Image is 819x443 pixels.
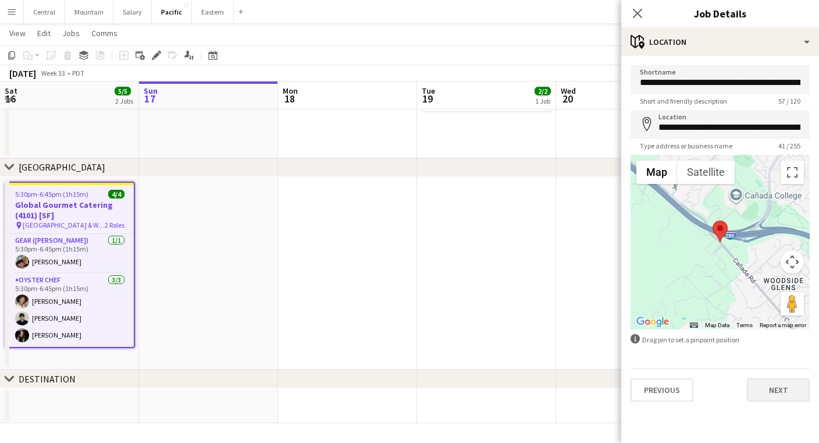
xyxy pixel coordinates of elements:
[420,92,435,105] span: 19
[33,26,55,41] a: Edit
[5,182,135,348] app-job-card: 5:30pm-6:45pm (1h15m)4/4Global Gourmet Catering (4101) [SF] [GEOGRAPHIC_DATA] & World-Class Garde...
[781,292,804,316] button: Drag Pegman onto the map to open Street View
[65,1,113,23] button: Mountain
[15,190,88,199] span: 5:30pm-6:45pm (1h15m)
[38,69,67,77] span: Week 33
[144,86,158,96] span: Sun
[631,334,810,345] div: Drag pin to set a pinpoint position
[631,97,736,105] span: Short and friendly description
[283,86,298,96] span: Mon
[115,87,131,95] span: 5/5
[677,161,735,184] button: Show satellite imagery
[72,69,84,77] div: PDT
[6,274,134,347] app-card-role: Oyster Chef3/35:30pm-6:45pm (1h15m)[PERSON_NAME][PERSON_NAME][PERSON_NAME]
[115,97,133,105] div: 2 Jobs
[24,1,65,23] button: Central
[559,92,576,105] span: 20
[5,26,30,41] a: View
[19,373,76,385] div: DESTINATION
[9,68,36,79] div: [DATE]
[87,26,122,41] a: Comms
[62,28,80,38] span: Jobs
[621,6,819,21] h3: Job Details
[91,28,117,38] span: Comms
[105,221,124,229] span: 2 Roles
[113,1,152,23] button: Salary
[631,378,693,402] button: Previous
[636,161,677,184] button: Show street map
[705,321,729,329] button: Map Data
[561,86,576,96] span: Wed
[621,28,819,56] div: Location
[769,141,810,150] span: 41 / 255
[690,321,698,329] button: Keyboard shortcuts
[142,92,158,105] span: 17
[781,250,804,274] button: Map camera controls
[3,92,17,105] span: 16
[6,200,134,221] h3: Global Gourmet Catering (4101) [SF]
[422,86,435,96] span: Tue
[760,322,806,328] a: Report a map error
[108,190,124,199] span: 4/4
[769,97,810,105] span: 57 / 120
[5,86,17,96] span: Sat
[633,314,672,329] a: Open this area in Google Maps (opens a new window)
[9,28,26,38] span: View
[19,161,105,173] div: [GEOGRAPHIC_DATA]
[747,378,810,402] button: Next
[535,87,551,95] span: 2/2
[633,314,672,329] img: Google
[535,97,550,105] div: 1 Job
[781,161,804,184] button: Toggle fullscreen view
[631,141,742,150] span: Type address or business name
[23,221,105,229] span: [GEOGRAPHIC_DATA] & World-Class Garden ([GEOGRAPHIC_DATA], [GEOGRAPHIC_DATA])
[58,26,84,41] a: Jobs
[192,1,234,23] button: Eastern
[37,28,51,38] span: Edit
[6,234,134,274] app-card-role: Gear ([PERSON_NAME])1/15:30pm-6:45pm (1h15m)[PERSON_NAME]
[281,92,298,105] span: 18
[152,1,192,23] button: Pacific
[736,322,753,328] a: Terms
